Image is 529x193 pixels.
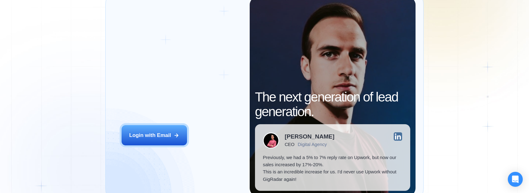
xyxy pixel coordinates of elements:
button: Login with Email [122,125,187,146]
p: Previously, we had a 5% to 7% reply rate on Upwork, but now our sales increased by 17%-20%. This ... [263,154,402,183]
div: Open Intercom Messenger [508,172,523,187]
div: Digital Agency [298,142,327,147]
div: CEO [285,142,294,147]
div: Login with Email [129,132,171,139]
h2: The next generation of lead generation. [255,90,410,119]
div: [PERSON_NAME] [285,134,334,139]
